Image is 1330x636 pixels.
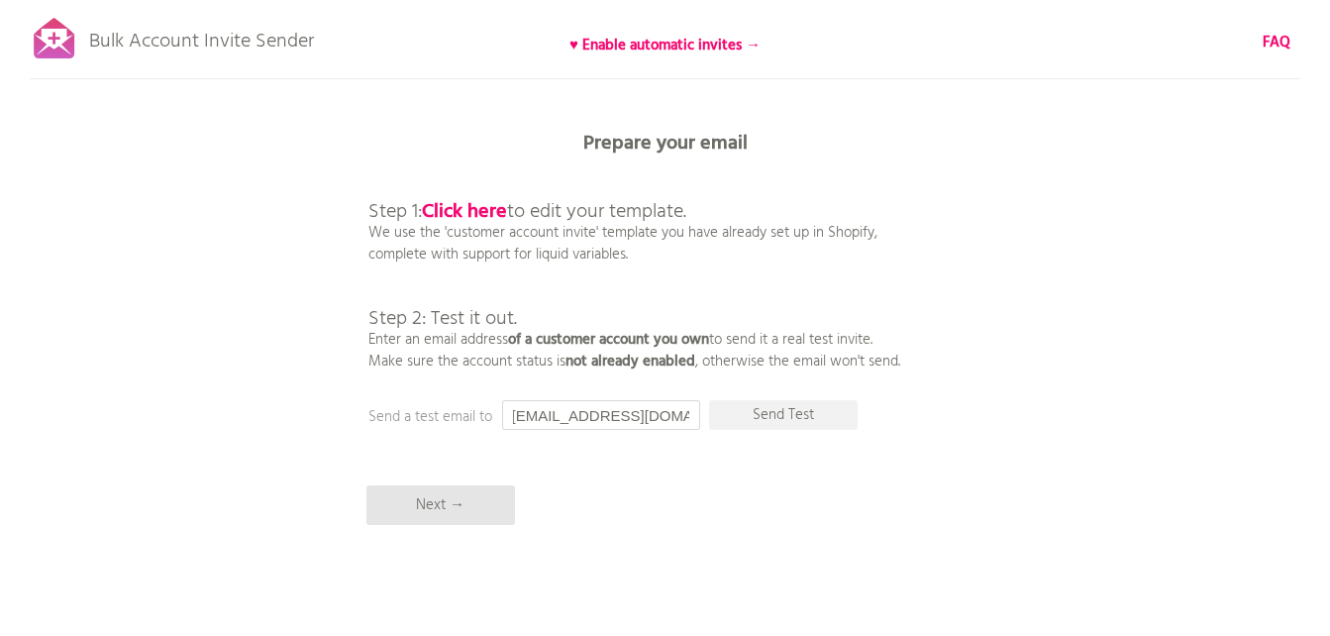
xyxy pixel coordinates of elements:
[89,12,314,61] p: Bulk Account Invite Sender
[565,350,695,373] b: not already enabled
[1263,32,1290,53] a: FAQ
[368,196,686,228] span: Step 1: to edit your template.
[366,485,515,525] p: Next →
[1263,31,1290,54] b: FAQ
[368,159,900,372] p: We use the 'customer account invite' template you have already set up in Shopify, complete with s...
[583,128,748,159] b: Prepare your email
[368,406,765,428] p: Send a test email to
[368,303,517,335] span: Step 2: Test it out.
[508,328,709,352] b: of a customer account you own
[709,400,858,430] p: Send Test
[569,34,761,57] b: ♥ Enable automatic invites →
[422,196,507,228] a: Click here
